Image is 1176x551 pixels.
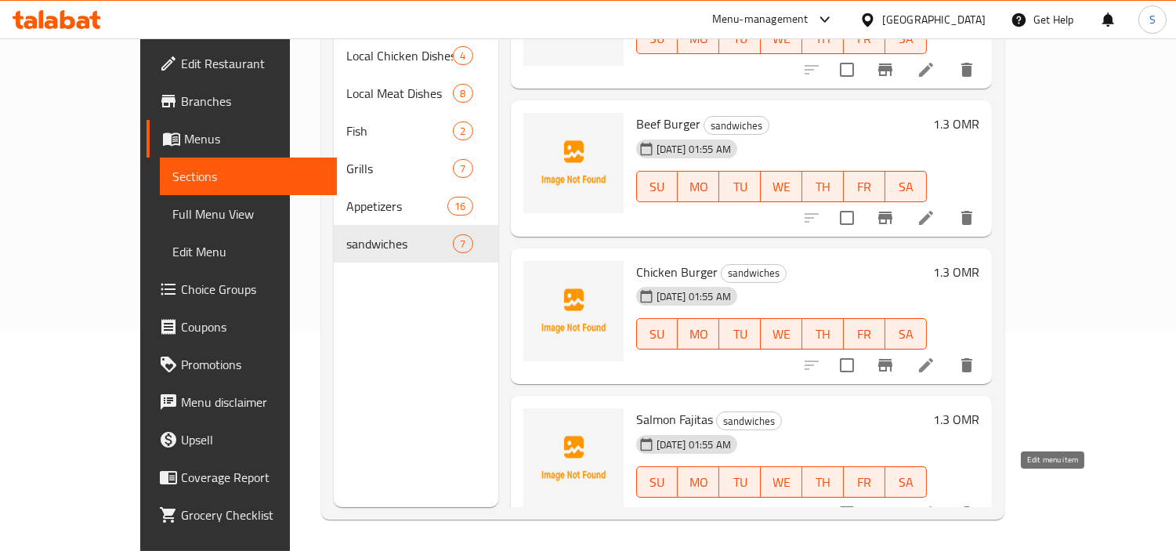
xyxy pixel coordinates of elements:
span: MO [684,471,713,494]
span: Coupons [181,317,324,336]
span: Local Meat Dishes [346,84,454,103]
span: SU [643,471,672,494]
span: WE [767,323,796,346]
button: TH [802,171,844,202]
nav: Menu sections [334,31,498,269]
h6: 1.3 OMR [933,113,979,135]
button: delete [948,199,986,237]
img: Beef Burger [523,113,624,213]
div: sandwiches [704,116,769,135]
span: TU [726,176,754,198]
a: Choice Groups [147,270,337,308]
a: Promotions [147,346,337,383]
span: Promotions [181,355,324,374]
span: Grocery Checklist [181,506,324,524]
span: Beef Burger [636,112,700,136]
button: delete [948,346,986,384]
span: Grills [346,159,454,178]
div: items [453,159,472,178]
span: Coverage Report [181,468,324,487]
button: WE [761,466,802,498]
span: MO [684,176,713,198]
span: Chicken Burger [636,260,718,284]
div: Grills7 [334,150,498,187]
span: Local Chicken Dishes [346,46,454,65]
button: SU [636,318,678,350]
a: Edit Restaurant [147,45,337,82]
span: sandwiches [704,117,769,135]
button: Branch-specific-item [867,495,904,532]
span: Select to update [830,53,863,86]
button: SU [636,171,678,202]
span: FR [850,471,879,494]
a: Full Menu View [160,195,337,233]
button: WE [761,318,802,350]
span: SA [892,27,921,50]
span: MO [684,27,713,50]
span: Appetizers [346,197,448,216]
a: Menus [147,120,337,158]
span: Select to update [830,497,863,530]
span: TU [726,471,754,494]
div: sandwiches [716,411,782,430]
span: SU [643,323,672,346]
span: FR [850,176,879,198]
button: MO [678,466,719,498]
button: TH [802,318,844,350]
button: Branch-specific-item [867,51,904,89]
span: MO [684,323,713,346]
div: Fish2 [334,112,498,150]
a: Edit Menu [160,233,337,270]
span: TH [809,323,838,346]
span: SU [643,27,672,50]
span: Edit Menu [172,242,324,261]
span: sandwiches [722,264,786,282]
span: Menu disclaimer [181,393,324,411]
span: Fish [346,121,454,140]
span: 7 [454,237,472,252]
h6: 1.3 OMR [933,261,979,283]
button: TU [719,171,761,202]
span: FR [850,323,879,346]
span: [DATE] 01:55 AM [650,142,737,157]
span: sandwiches [346,234,454,253]
span: Edit Restaurant [181,54,324,73]
div: items [453,46,472,65]
span: TH [809,471,838,494]
a: Grocery Checklist [147,496,337,534]
a: Sections [160,158,337,195]
a: Menu disclaimer [147,383,337,421]
span: SA [892,323,921,346]
div: items [453,234,472,253]
span: [DATE] 01:55 AM [650,289,737,304]
span: FR [850,27,879,50]
img: Salmon Fajitas [523,408,624,509]
span: 16 [448,199,472,214]
span: 8 [454,86,472,101]
span: TH [809,27,838,50]
div: items [453,84,472,103]
span: S [1149,11,1156,28]
span: [DATE] 01:55 AM [650,437,737,452]
span: TH [809,176,838,198]
h6: 1.3 OMR [933,408,979,430]
span: sandwiches [717,412,781,430]
span: WE [767,176,796,198]
div: [GEOGRAPHIC_DATA] [882,11,986,28]
span: WE [767,471,796,494]
div: sandwiches7 [334,225,498,263]
button: TH [802,466,844,498]
button: Branch-specific-item [867,346,904,384]
img: Chicken Burger [523,261,624,361]
a: Edit menu item [917,208,935,227]
span: Menus [184,129,324,148]
a: Coupons [147,308,337,346]
a: Edit menu item [917,356,935,375]
button: delete [948,495,986,532]
span: SA [892,176,921,198]
div: Local Chicken Dishes4 [334,37,498,74]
